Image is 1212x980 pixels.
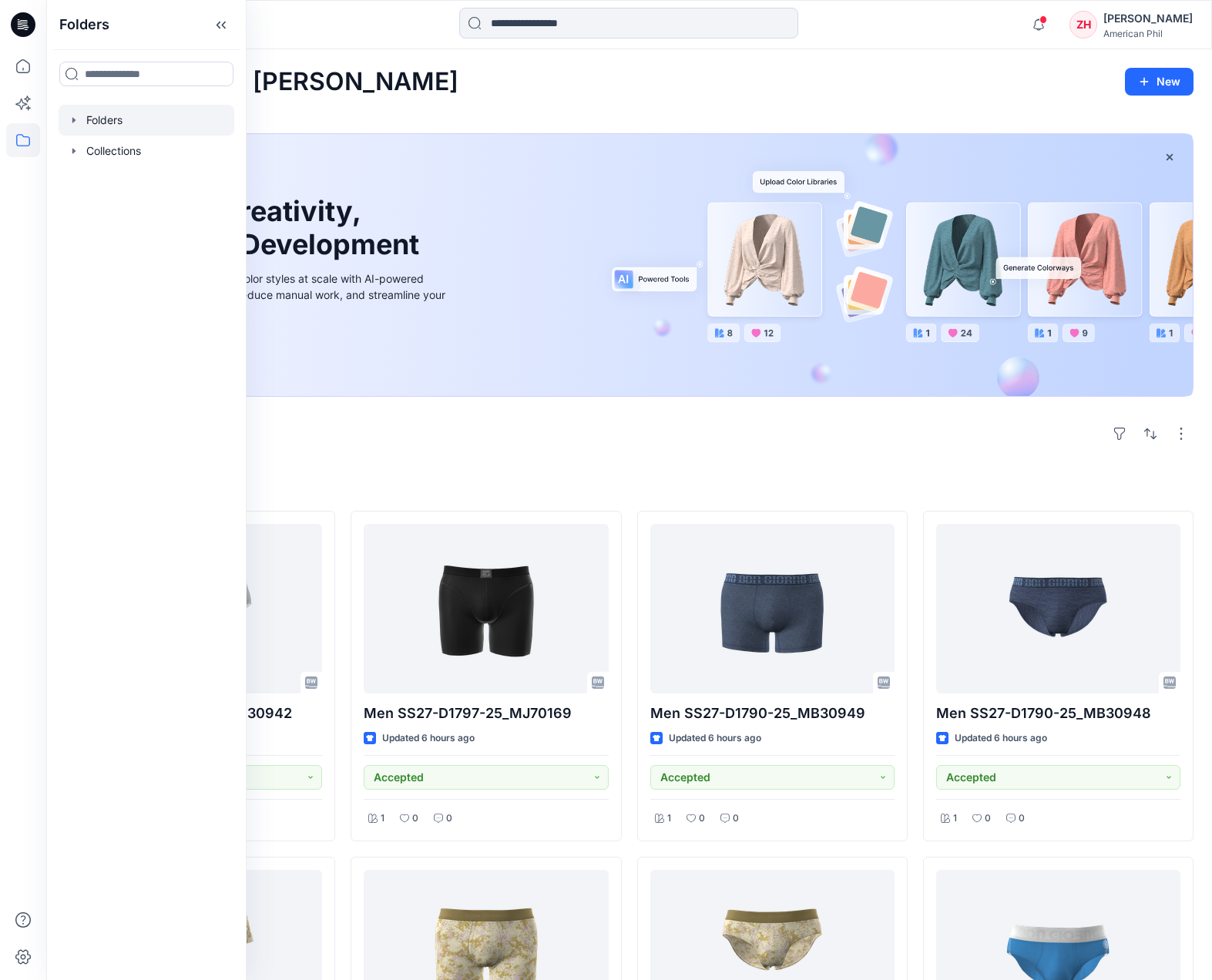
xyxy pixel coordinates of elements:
p: 1 [667,811,671,827]
p: Men SS27-D1797-25_MJ70169 [364,703,608,724]
p: 1 [953,811,957,827]
a: Men SS27-D1790-25_MB30948 [936,524,1180,693]
p: 0 [699,811,705,827]
p: 0 [446,811,452,827]
p: 1 [381,811,384,827]
a: Men SS27-D1797-25_MJ70169 [364,524,608,693]
p: Updated 6 hours ago [955,730,1047,747]
p: 0 [733,811,739,827]
h1: Unleash Creativity, Speed Up Development [102,195,426,261]
div: ZH [1069,11,1097,39]
a: Discover more [102,337,449,368]
p: Updated 6 hours ago [669,730,761,747]
p: Men SS27-D1790-25_MB30949 [650,703,895,724]
h2: Welcome back, [PERSON_NAME] [65,68,458,96]
p: Men SS27-D1790-25_MB30948 [936,703,1180,724]
p: 0 [1019,811,1025,827]
div: [PERSON_NAME] [1103,9,1193,28]
div: American Phil [1103,28,1193,39]
p: Updated 6 hours ago [382,730,475,747]
p: 0 [412,811,418,827]
h4: Styles [65,477,1194,495]
p: 0 [985,811,991,827]
div: Explore ideas faster and recolor styles at scale with AI-powered tools that boost creativity, red... [102,270,449,319]
a: Men SS27-D1790-25_MB30949 [650,524,895,693]
button: New [1125,68,1194,96]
